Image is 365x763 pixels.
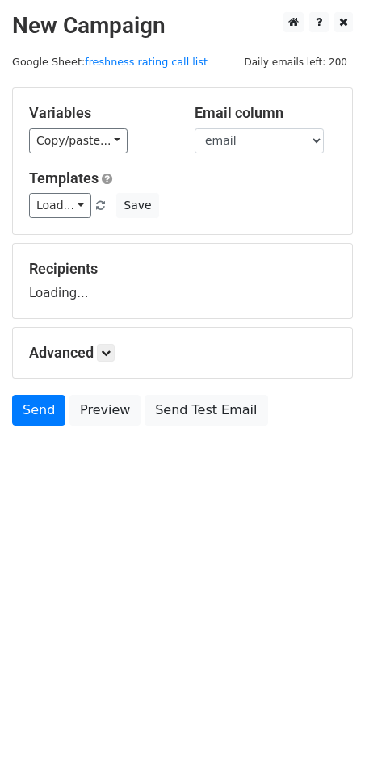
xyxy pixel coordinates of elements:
a: Send Test Email [145,395,267,426]
small: Google Sheet: [12,56,208,68]
a: freshness rating call list [85,56,208,68]
a: Copy/paste... [29,128,128,153]
h2: New Campaign [12,12,353,40]
h5: Advanced [29,344,336,362]
a: Daily emails left: 200 [238,56,353,68]
button: Save [116,193,158,218]
h5: Variables [29,104,170,122]
a: Load... [29,193,91,218]
h5: Email column [195,104,336,122]
div: Loading... [29,260,336,302]
a: Templates [29,170,99,187]
h5: Recipients [29,260,336,278]
a: Send [12,395,65,426]
span: Daily emails left: 200 [238,53,353,71]
a: Preview [69,395,141,426]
